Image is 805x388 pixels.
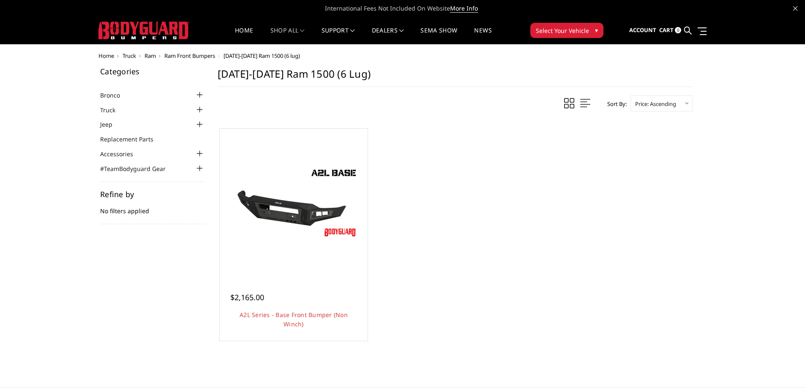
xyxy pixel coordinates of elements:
[100,190,205,224] div: No filters applied
[100,120,123,129] a: Jeep
[123,52,136,60] a: Truck
[218,68,693,87] h1: [DATE]-[DATE] Ram 1500 (6 lug)
[474,27,491,44] a: News
[603,98,627,110] label: Sort By:
[145,52,156,60] a: Ram
[100,149,144,158] a: Accessories
[230,292,264,302] span: $2,165.00
[100,135,164,144] a: Replacement Parts
[98,22,189,39] img: BODYGUARD BUMPERS
[100,190,205,198] h5: Refine by
[235,27,253,44] a: Home
[420,27,457,44] a: SEMA Show
[322,27,355,44] a: Support
[530,23,603,38] button: Select Your Vehicle
[629,19,656,42] a: Account
[240,311,348,328] a: A2L Series - Base Front Bumper (Non Winch)
[629,26,656,34] span: Account
[763,347,805,388] iframe: Chat Widget
[100,106,126,114] a: Truck
[100,164,176,173] a: #TeamBodyguard Gear
[270,27,305,44] a: shop all
[222,131,366,274] a: A2L Series - Base Front Bumper (Non Winch) A2L Series - Base Front Bumper (Non Winch)
[164,52,215,60] a: Ram Front Bumpers
[98,52,114,60] a: Home
[450,4,478,13] a: More Info
[659,26,674,34] span: Cart
[372,27,404,44] a: Dealers
[224,52,300,60] span: [DATE]-[DATE] Ram 1500 (6 lug)
[536,26,589,35] span: Select Your Vehicle
[595,26,598,35] span: ▾
[100,91,131,100] a: Bronco
[675,27,681,33] span: 0
[659,19,681,42] a: Cart 0
[100,68,205,75] h5: Categories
